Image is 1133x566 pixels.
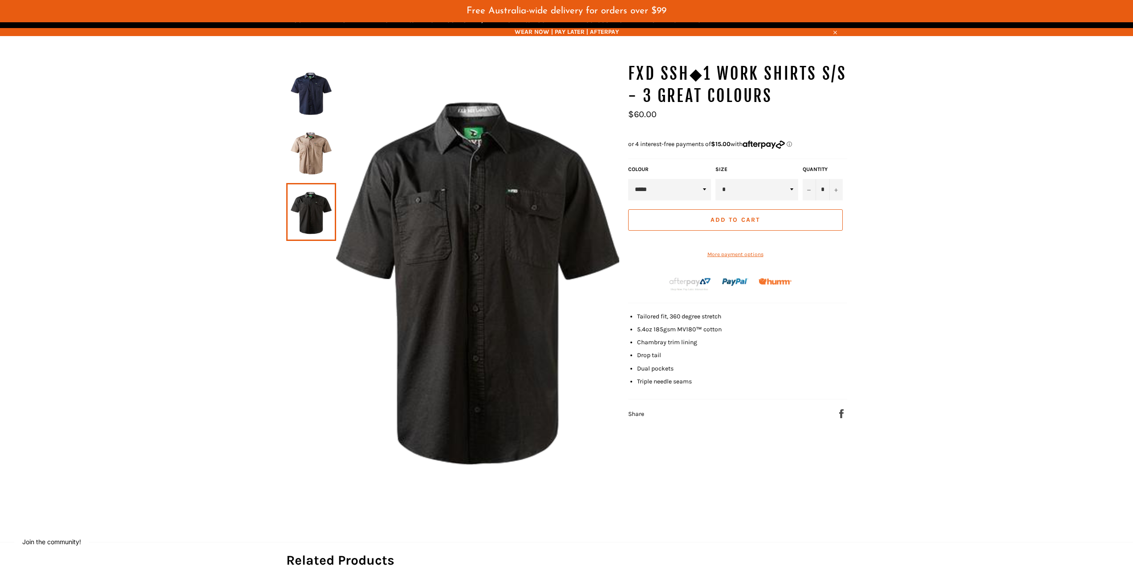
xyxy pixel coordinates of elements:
[336,63,619,486] img: FXD SSH◆1 Work Shirts S/S - 3 Great Colours - Workin' Gear
[291,68,332,117] img: FXD SSH◆1 Work Shirts S/S - 3 Great Colours - Workin' Gear
[628,166,711,173] label: COLOUR
[628,109,657,119] span: $60.00
[715,166,798,173] label: Size
[637,364,847,373] li: Dual pockets
[803,166,843,173] label: Quantity
[829,179,843,200] button: Increase item quantity by one
[637,338,847,346] li: Chambray trim lining
[637,351,847,359] li: Drop tail
[628,209,843,231] button: Add to Cart
[467,6,666,16] span: Free Australia-wide delivery for orders over $99
[711,216,760,224] span: Add to Cart
[803,179,816,200] button: Reduce item quantity by one
[291,128,332,177] img: FXD SSH◆1 Work Shirts S/S - 3 Great Colours - Workin' Gear
[637,312,847,321] li: Tailored fit, 360 degree stretch
[286,28,847,36] span: WEAR NOW | PAY LATER | AFTERPAY
[637,377,847,386] li: Triple needle seams
[628,63,847,107] h1: FXD SSH◆1 Work Shirts S/S - 3 Great Colours
[668,277,712,292] img: Afterpay-Logo-on-dark-bg_large.png
[628,251,843,258] a: More payment options
[637,325,847,334] li: 5.4oz 185gsm MV180™ cotton
[22,538,81,546] button: Join the community!
[722,269,748,295] img: paypal.png
[628,410,644,418] span: Share
[759,278,792,285] img: Humm_core_logo_RGB-01_300x60px_small_195d8312-4386-4de7-b182-0ef9b6303a37.png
